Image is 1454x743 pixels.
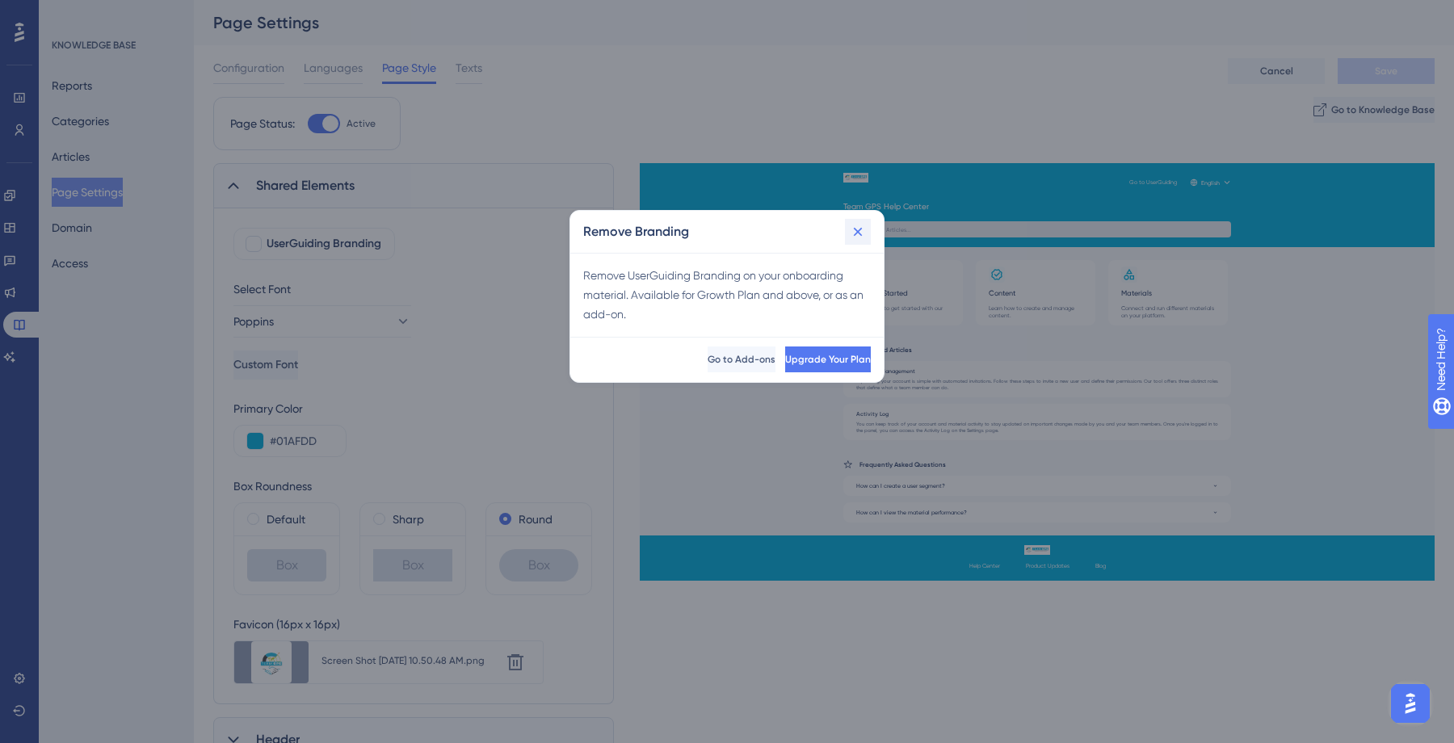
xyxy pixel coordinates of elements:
div: Remove UserGuiding Branding on your onboarding material. Available for Growth Plan and above, or ... [583,266,871,324]
iframe: UserGuiding AI Assistant Launcher [1386,679,1435,728]
h2: Remove Branding [583,222,689,241]
span: Go to Add-ons [708,353,775,366]
span: Upgrade Your Plan [785,353,871,366]
span: Need Help? [38,4,101,23]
